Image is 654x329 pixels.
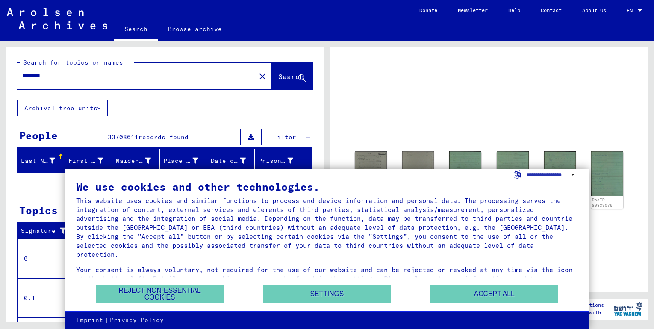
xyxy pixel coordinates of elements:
[163,156,198,165] div: Place of Birth
[76,316,103,325] a: Imprint
[21,226,70,235] div: Signature
[76,196,578,259] div: This website uses cookies and similar functions to process end device information and personal da...
[254,68,271,85] button: Clear
[18,149,65,173] mat-header-cell: Last Name
[21,224,78,238] div: Signature
[18,239,77,278] td: 0
[258,154,304,167] div: Prisoner #
[278,72,304,81] span: Search
[18,278,77,317] td: 0.1
[263,285,391,303] button: Settings
[110,316,164,325] a: Privacy Policy
[402,151,434,173] img: 002.jpg
[627,8,636,14] span: EN
[158,19,232,39] a: Browse archive
[76,265,578,292] div: Your consent is always voluntary, not required for the use of our website and can be rejected or ...
[258,156,293,165] div: Prisoner #
[497,151,529,196] img: 002.jpg
[96,285,224,303] button: Reject non-essential cookies
[17,100,108,116] button: Archival tree units
[257,71,268,82] mat-icon: close
[114,19,158,41] a: Search
[19,128,58,143] div: People
[271,63,313,89] button: Search
[68,156,103,165] div: First Name
[211,156,246,165] div: Date of Birth
[211,154,256,167] div: Date of Birth
[592,197,613,208] a: DocID: 80333076
[544,151,576,196] img: 001.jpg
[266,129,303,145] button: Filter
[612,298,644,320] img: yv_logo.png
[68,154,114,167] div: First Name
[207,149,255,173] mat-header-cell: Date of Birth
[430,285,558,303] button: Accept all
[116,154,162,167] div: Maiden Name
[160,149,207,173] mat-header-cell: Place of Birth
[108,133,138,141] span: 33708611
[21,156,55,165] div: Last Name
[19,203,58,218] div: Topics
[273,133,296,141] span: Filter
[76,182,578,192] div: We use cookies and other technologies.
[163,154,209,167] div: Place of Birth
[112,149,160,173] mat-header-cell: Maiden Name
[23,59,123,66] mat-label: Search for topics or names
[7,8,107,29] img: Arolsen_neg.svg
[65,149,112,173] mat-header-cell: First Name
[591,151,623,196] img: 002.jpg
[355,151,387,173] img: 001.jpg
[138,133,189,141] span: records found
[116,156,151,165] div: Maiden Name
[21,154,66,167] div: Last Name
[255,149,312,173] mat-header-cell: Prisoner #
[449,151,481,196] img: 001.jpg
